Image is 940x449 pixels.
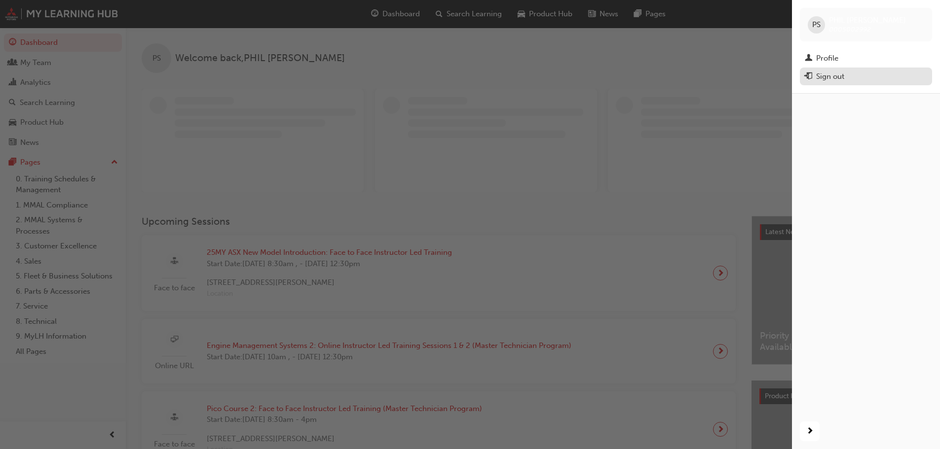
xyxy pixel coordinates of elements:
[805,54,812,63] span: man-icon
[800,49,932,68] a: Profile
[805,72,812,81] span: exit-icon
[829,16,906,25] span: PHIL [PERSON_NAME]
[812,19,821,31] span: PS
[816,71,844,82] div: Sign out
[829,25,871,34] span: 0005002992
[806,425,814,438] span: next-icon
[800,68,932,86] button: Sign out
[816,53,838,64] div: Profile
